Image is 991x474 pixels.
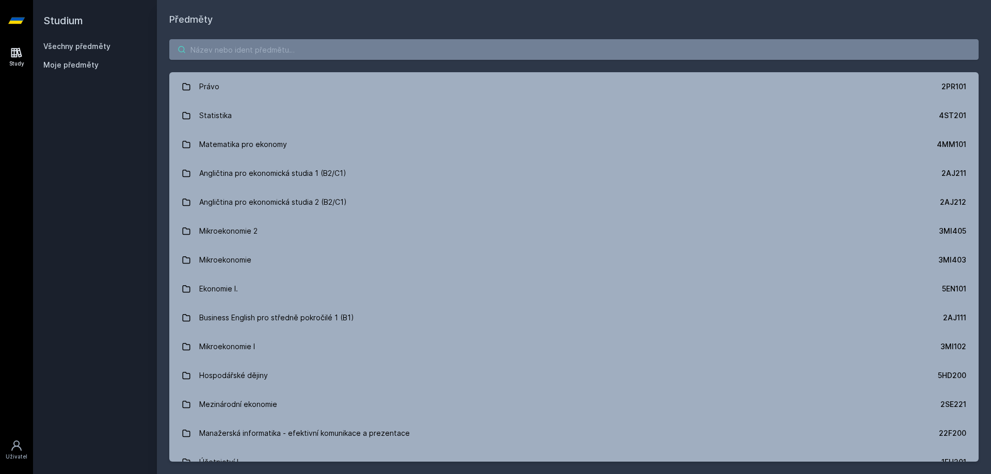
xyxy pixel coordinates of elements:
[9,60,24,68] div: Study
[169,246,979,274] a: Mikroekonomie 3MI403
[169,72,979,101] a: Právo 2PR101
[199,365,268,386] div: Hospodářské dějiny
[940,399,966,410] div: 2SE221
[941,81,966,92] div: 2PR101
[939,110,966,121] div: 4ST201
[169,419,979,448] a: Manažerská informatika - efektivní komunikace a prezentace 22F200
[199,307,354,328] div: Business English pro středně pokročilé 1 (B1)
[199,192,347,213] div: Angličtina pro ekonomická studia 2 (B2/C1)
[938,255,966,265] div: 3MI403
[169,303,979,332] a: Business English pro středně pokročilé 1 (B1) 2AJ111
[169,101,979,130] a: Statistika 4ST201
[199,336,255,357] div: Mikroekonomie I
[169,159,979,188] a: Angličtina pro ekonomická studia 1 (B2/C1) 2AJ211
[199,163,346,184] div: Angličtina pro ekonomická studia 1 (B2/C1)
[169,361,979,390] a: Hospodářské dějiny 5HD200
[169,12,979,27] h1: Předměty
[199,279,238,299] div: Ekonomie I.
[43,60,99,70] span: Moje předměty
[941,168,966,178] div: 2AJ211
[937,139,966,150] div: 4MM101
[169,390,979,419] a: Mezinárodní ekonomie 2SE221
[169,274,979,303] a: Ekonomie I. 5EN101
[169,188,979,217] a: Angličtina pro ekonomická studia 2 (B2/C1) 2AJ212
[941,457,966,467] div: 1FU201
[199,423,410,444] div: Manažerská informatika - efektivní komunikace a prezentace
[43,42,110,51] a: Všechny předměty
[199,105,232,126] div: Statistika
[2,434,31,466] a: Uživatel
[943,313,966,323] div: 2AJ111
[939,226,966,236] div: 3MI405
[169,130,979,159] a: Matematika pro ekonomy 4MM101
[942,284,966,294] div: 5EN101
[2,41,31,73] a: Study
[169,217,979,246] a: Mikroekonomie 2 3MI405
[199,134,287,155] div: Matematika pro ekonomy
[940,341,966,352] div: 3MI102
[199,221,258,241] div: Mikroekonomie 2
[940,197,966,207] div: 2AJ212
[199,452,241,472] div: Účetnictví I.
[6,453,27,461] div: Uživatel
[169,332,979,361] a: Mikroekonomie I 3MI102
[199,76,219,97] div: Právo
[939,428,966,438] div: 22F200
[199,250,251,270] div: Mikroekonomie
[938,370,966,381] div: 5HD200
[199,394,277,415] div: Mezinárodní ekonomie
[169,39,979,60] input: Název nebo ident předmětu…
